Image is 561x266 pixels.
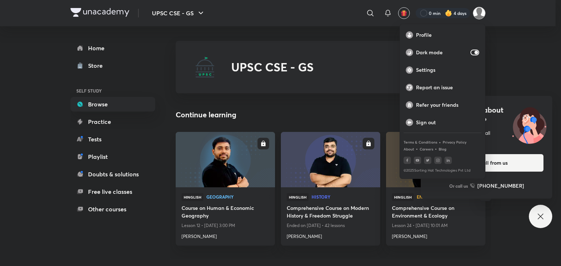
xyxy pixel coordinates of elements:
[404,168,481,173] p: © 2025 Sorting Hat Technologies Pvt Ltd
[400,26,485,44] a: Profile
[400,96,485,114] a: Refer your friends
[404,147,414,151] a: About
[416,67,479,73] p: Settings
[404,140,437,144] a: Terms & Conditions
[400,61,485,79] a: Settings
[416,119,479,126] p: Sign out
[416,32,479,38] p: Profile
[416,102,479,108] p: Refer your friends
[439,139,441,145] div: •
[416,84,479,91] p: Report an issue
[416,49,467,56] p: Dark mode
[439,147,446,151] a: Blog
[435,145,437,152] div: •
[420,147,433,151] a: Careers
[416,145,418,152] div: •
[443,140,466,144] a: Privacy Policy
